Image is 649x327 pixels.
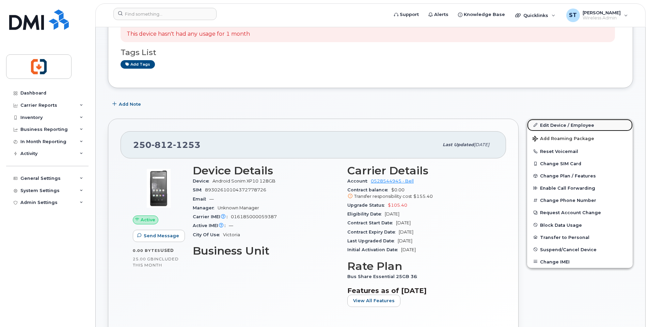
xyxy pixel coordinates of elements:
button: Request Account Change [527,206,633,219]
span: Contract Expiry Date [347,229,399,235]
input: Find something... [113,8,217,20]
span: — [209,196,214,202]
span: Carrier IMEI [193,214,231,219]
span: Account [347,178,371,184]
a: Edit Device / Employee [527,119,633,131]
h3: Rate Plan [347,260,494,272]
h3: Features as of [DATE] [347,287,494,295]
span: ST [569,11,577,19]
span: Email [193,196,209,202]
span: Add Roaming Package [533,136,594,142]
div: Quicklinks [510,8,560,22]
span: Last Upgraded Date [347,238,398,243]
span: Alerts [434,11,448,18]
span: 1253 [173,140,201,150]
span: Device [193,178,212,184]
button: Change SIM Card [527,157,633,170]
span: [DATE] [396,220,411,225]
h3: Carrier Details [347,165,494,177]
button: Enable Call Forwarding [527,182,633,194]
button: Add Roaming Package [527,131,633,145]
span: SIM [193,187,205,192]
span: Support [400,11,419,18]
button: Block Data Usage [527,219,633,231]
span: Contract Start Date [347,220,396,225]
span: Initial Activation Date [347,247,401,252]
span: Unknown Manager [218,205,259,210]
span: [PERSON_NAME] [583,10,621,15]
button: Change Phone Number [527,194,633,206]
a: Alerts [424,8,453,21]
span: Quicklinks [523,13,548,18]
button: Reset Voicemail [527,145,633,157]
p: This device hasn't had any usage for 1 month [127,30,250,38]
span: Eligibility Date [347,211,385,217]
span: Active [141,217,155,223]
h3: Tags List [121,48,620,57]
span: Last updated [443,142,474,147]
span: Enable Call Forwarding [540,186,595,191]
a: Knowledge Base [453,8,510,21]
button: Send Message [133,230,185,242]
span: Bus Share Essential 25GB 36 [347,274,421,279]
span: [DATE] [385,211,399,217]
a: Add tags [121,60,155,69]
span: $0.00 [347,187,494,200]
button: Change Plan / Features [527,170,633,182]
span: 812 [152,140,173,150]
span: used [160,248,174,253]
span: — [229,223,233,228]
span: View All Features [353,297,395,304]
h3: Business Unit [193,245,339,257]
span: included this month [133,256,179,268]
span: [DATE] [399,229,413,235]
button: Add Note [108,98,147,110]
span: Transfer responsibility cost [354,194,412,199]
span: Send Message [144,233,179,239]
span: 0.00 Bytes [133,248,160,253]
a: Support [389,8,424,21]
span: [DATE] [398,238,412,243]
button: Transfer to Personal [527,231,633,243]
span: Victoria [223,232,240,237]
span: [DATE] [401,247,416,252]
span: Add Note [119,101,141,107]
img: image20231002-3703462-16o6i1x.jpeg [138,168,179,209]
span: 250 [133,140,201,150]
span: $155.40 [413,194,433,199]
button: Change IMEI [527,256,633,268]
span: City Of Use [193,232,223,237]
span: Manager [193,205,218,210]
span: 89302610104372778726 [205,187,266,192]
a: 0528544945 - Bell [371,178,414,184]
span: Contract balance [347,187,391,192]
span: Active IMEI [193,223,229,228]
span: Suspend/Cancel Device [540,247,597,252]
div: Svetlana Tourkova [561,8,633,22]
span: Upgrade Status [347,203,388,208]
button: View All Features [347,295,400,307]
span: Change Plan / Features [540,173,596,178]
span: $105.40 [388,203,407,208]
span: Knowledge Base [464,11,505,18]
h3: Device Details [193,165,339,177]
span: [DATE] [474,142,489,147]
span: 016185000059387 [231,214,277,219]
span: Wireless Admin [583,15,621,21]
span: Android Sonim XP10 128GB [212,178,275,184]
span: 25.00 GB [133,257,154,261]
button: Suspend/Cancel Device [527,243,633,256]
